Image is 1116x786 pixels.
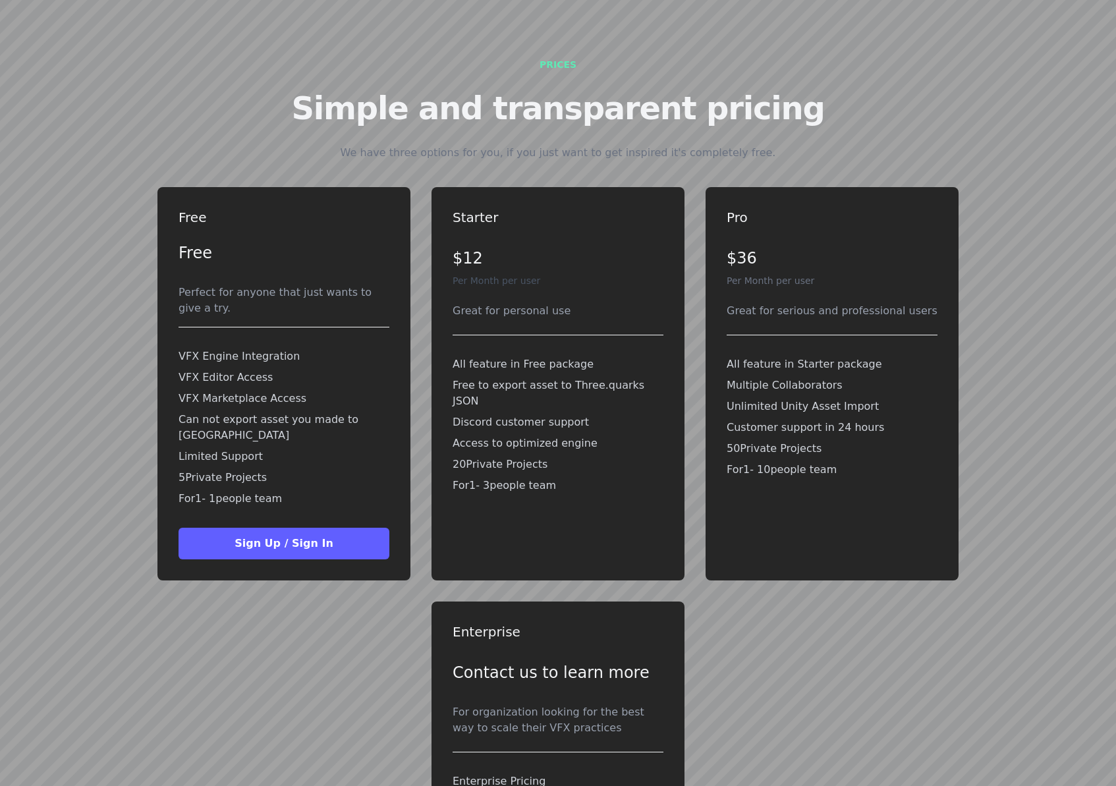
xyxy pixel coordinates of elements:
p: Limited Support [179,449,389,464]
p: Multiple Collaborators [727,378,937,393]
p: Contact us to learn more [453,662,663,683]
p: 5 Private Projects [179,470,389,486]
p: All feature in Free package [453,356,663,372]
p: Customer support in 24 hours [727,420,937,435]
p: Can not export asset you made to [GEOGRAPHIC_DATA] [179,412,389,443]
p: Access to optimized engine [453,435,663,451]
div: Great for personal use [453,303,663,319]
h3: Enterprise [453,623,663,641]
p: VFX Engine Integration [179,349,389,364]
p: For 1 - 10 people team [727,462,937,478]
h3: Starter [453,208,663,227]
p: VFX Editor Access [179,370,389,385]
p: 50 Private Projects [727,441,937,457]
div: Great for serious and professional users [727,303,937,319]
h2: Simple and transparent pricing [291,92,824,124]
a: Sign Up / Sign In [179,537,389,549]
p: Unlimited Unity Asset Import [727,399,937,414]
p: $36 [727,248,937,269]
p: Discord customer support [453,414,663,430]
div: Perfect for anyone that just wants to give a try. [179,285,389,316]
div: Prices [540,58,576,71]
p: 20 Private Projects [453,457,663,472]
p: $12 [453,248,663,269]
h3: Free [179,208,389,227]
p: Free [179,242,389,264]
h4: We have three options for you, if you just want to get inspired it's completely free. [341,145,776,161]
p: For 1 - 1 people team [179,491,389,507]
p: VFX Marketplace Access [179,391,389,407]
p: Per Month per user [453,274,663,287]
p: For 1 - 3 people team [453,478,663,493]
h3: Pro [727,208,937,227]
p: All feature in Starter package [727,356,937,372]
p: Per Month per user [727,274,937,287]
button: Sign Up / Sign In [179,528,389,559]
p: Free to export asset to Three.quarks JSON [453,378,663,409]
div: For organization looking for the best way to scale their VFX practices [453,704,663,736]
